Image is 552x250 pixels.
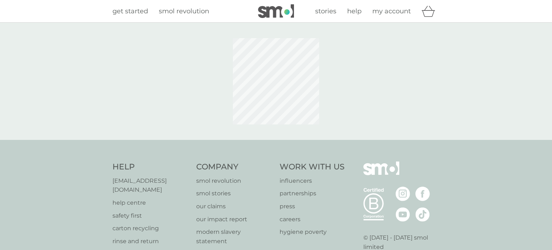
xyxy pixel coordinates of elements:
[372,7,411,15] span: my account
[196,189,273,198] a: smol stories
[112,6,148,17] a: get started
[196,202,273,211] a: our claims
[372,6,411,17] a: my account
[112,237,189,246] a: rinse and return
[258,4,294,18] img: smol
[396,187,410,201] img: visit the smol Instagram page
[280,189,345,198] a: partnerships
[422,4,440,18] div: basket
[347,6,362,17] a: help
[415,207,430,222] img: visit the smol Tiktok page
[280,215,345,224] a: careers
[112,198,189,208] a: help centre
[315,7,336,15] span: stories
[196,215,273,224] a: our impact report
[196,227,273,246] a: modern slavery statement
[112,211,189,221] a: safety first
[112,7,148,15] span: get started
[396,207,410,222] img: visit the smol Youtube page
[315,6,336,17] a: stories
[280,227,345,237] a: hygiene poverty
[280,176,345,186] a: influencers
[112,176,189,195] a: [EMAIL_ADDRESS][DOMAIN_NAME]
[363,162,399,186] img: smol
[280,202,345,211] a: press
[112,224,189,233] a: carton recycling
[280,162,345,173] h4: Work With Us
[159,7,209,15] span: smol revolution
[112,162,189,173] h4: Help
[415,187,430,201] img: visit the smol Facebook page
[196,162,273,173] h4: Company
[159,6,209,17] a: smol revolution
[347,7,362,15] span: help
[196,176,273,186] a: smol revolution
